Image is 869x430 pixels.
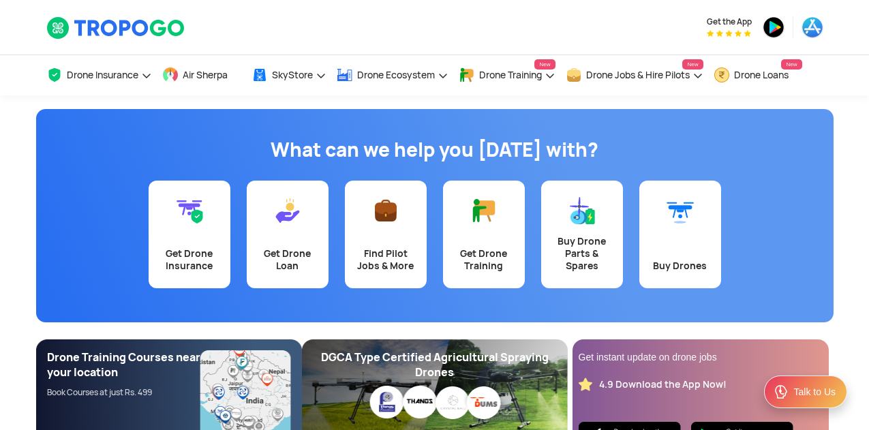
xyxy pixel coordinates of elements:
[714,55,802,95] a: Drone LoansNew
[707,16,752,27] span: Get the App
[568,197,596,224] img: Buy Drone Parts & Spares
[46,55,152,95] a: Drone Insurance
[46,136,823,164] h1: What can we help you [DATE] with?
[781,59,802,70] span: New
[67,70,138,80] span: Drone Insurance
[763,16,784,38] img: playstore
[682,59,703,70] span: New
[802,16,823,38] img: appstore
[534,59,555,70] span: New
[549,235,615,272] div: Buy Drone Parts & Spares
[176,197,203,224] img: Get Drone Insurance
[357,70,435,80] span: Drone Ecosystem
[479,70,542,80] span: Drone Training
[459,55,555,95] a: Drone TrainingNew
[47,387,201,398] div: Book Courses at just Rs. 499
[274,197,301,224] img: Get Drone Loan
[251,55,326,95] a: SkyStore
[599,378,727,391] div: 4.9 Download the App Now!
[566,55,703,95] a: Drone Jobs & Hire PilotsNew
[443,181,525,288] a: Get Drone Training
[667,197,694,224] img: Buy Drones
[586,70,690,80] span: Drone Jobs & Hire Pilots
[579,378,592,391] img: star_rating
[372,197,399,224] img: Find Pilot Jobs & More
[470,197,498,224] img: Get Drone Training
[773,384,789,400] img: ic_Support.svg
[272,70,313,80] span: SkyStore
[46,16,186,40] img: TropoGo Logo
[149,181,230,288] a: Get Drone Insurance
[707,30,751,37] img: App Raking
[162,55,241,95] a: Air Sherpa
[451,247,517,272] div: Get Drone Training
[183,70,228,80] span: Air Sherpa
[157,247,222,272] div: Get Drone Insurance
[541,181,623,288] a: Buy Drone Parts & Spares
[579,350,823,364] div: Get instant update on drone jobs
[353,247,418,272] div: Find Pilot Jobs & More
[734,70,789,80] span: Drone Loans
[255,247,320,272] div: Get Drone Loan
[794,385,836,399] div: Talk to Us
[337,55,448,95] a: Drone Ecosystem
[639,181,721,288] a: Buy Drones
[647,260,713,272] div: Buy Drones
[47,350,201,380] div: Drone Training Courses near your location
[313,350,557,380] div: DGCA Type Certified Agricultural Spraying Drones
[345,181,427,288] a: Find Pilot Jobs & More
[247,181,329,288] a: Get Drone Loan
